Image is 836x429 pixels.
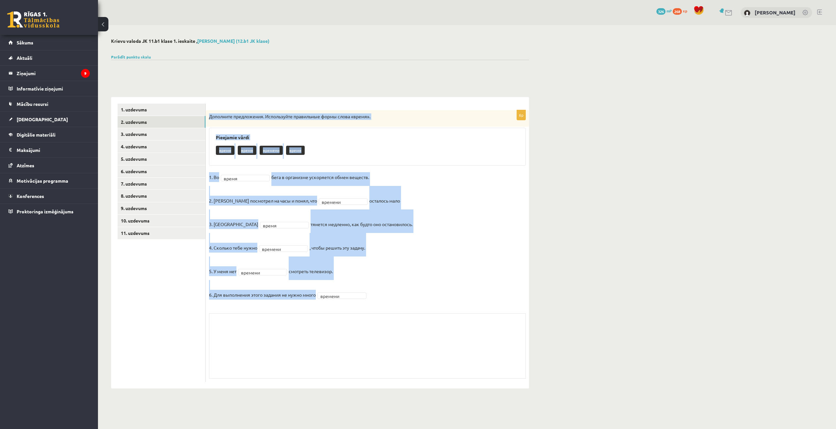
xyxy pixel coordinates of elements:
a: 3. uzdevums [118,128,205,140]
p: 2. [PERSON_NAME] посмотрел на часы и понял, что [209,186,317,206]
span: 268 [673,8,682,15]
a: Ziņojumi9 [8,66,90,81]
a: времени [317,292,366,299]
a: [DEMOGRAPHIC_DATA] [8,112,90,127]
p: 4. Сколько тебе нужно [209,233,257,253]
a: 6. uzdevums [118,165,205,177]
i: 9 [81,69,90,78]
a: 9. uzdevums [118,202,205,214]
span: времени [320,293,358,299]
span: Mācību resursi [17,101,48,107]
a: 11. uzdevums [118,227,205,239]
span: Aktuāli [17,55,32,61]
a: 10. uzdevums [118,215,205,227]
p: времени [260,146,283,155]
h2: Krievu valoda JK 11.b1 klase 1. ieskaite , [111,38,529,44]
a: 7. uzdevums [118,178,205,190]
span: Sākums [17,40,33,45]
p: 3. [GEOGRAPHIC_DATA] [209,209,258,229]
span: Konferences [17,193,44,199]
a: Informatīvie ziņojumi [8,81,90,96]
a: Digitālie materiāli [8,127,90,142]
a: 326 mP [656,8,672,13]
span: mP [667,8,672,13]
a: 5. uzdevums [118,153,205,165]
a: Proktoringa izmēģinājums [8,204,90,219]
a: Maksājumi [8,142,90,157]
span: времени [262,246,299,252]
legend: Ziņojumi [17,66,90,81]
a: время [221,175,270,181]
p: Дополните предложения. Используйте правильные формы слова «время». [209,113,493,120]
legend: Informatīvie ziņojumi [17,81,90,96]
a: 1. uzdevums [118,104,205,116]
a: Konferences [8,189,90,204]
span: Proktoringa izmēģinājums [17,208,73,214]
img: Dāvids Babans [744,10,750,16]
p: время [238,146,256,155]
p: время [286,146,305,155]
span: Motivācijas programma [17,178,68,184]
span: времени [322,199,359,205]
p: 1. Во [209,172,219,182]
span: 326 [656,8,666,15]
span: xp [683,8,687,13]
a: Atzīmes [8,158,90,173]
p: 5. У меня нет [209,256,236,276]
p: 6. Для выполнения этого задания не нужно много [209,280,316,300]
a: Sākums [8,35,90,50]
a: Mācību resursi [8,96,90,111]
a: 8. uzdevums [118,190,205,202]
legend: Maksājumi [17,142,90,157]
span: Atzīmes [17,162,34,168]
fieldset: бега в организме ускоряется обмен веществ. осталось мало тянется медленно, как будто оно останови... [209,172,526,304]
a: 268 xp [673,8,690,13]
a: [PERSON_NAME] [755,9,796,16]
a: 4. uzdevums [118,140,205,153]
a: время [260,222,309,228]
span: время [224,175,261,182]
a: [PERSON_NAME] (12.b1 JK klase) [197,38,269,44]
a: Parādīt punktu skalu [111,54,151,59]
a: 2. uzdevums [118,116,205,128]
span: время [263,222,300,229]
a: Motivācijas programma [8,173,90,188]
a: времени [238,269,287,275]
span: [DEMOGRAPHIC_DATA] [17,116,68,122]
a: времени [319,198,368,205]
a: Rīgas 1. Tālmācības vidusskola [7,11,59,28]
span: времени [241,269,278,276]
p: время [216,146,234,155]
a: Aktuāli [8,50,90,65]
a: времени [259,245,308,252]
span: Digitālie materiāli [17,132,56,138]
h3: Pieejamie vārdi [216,135,519,140]
p: 6p [517,110,526,120]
